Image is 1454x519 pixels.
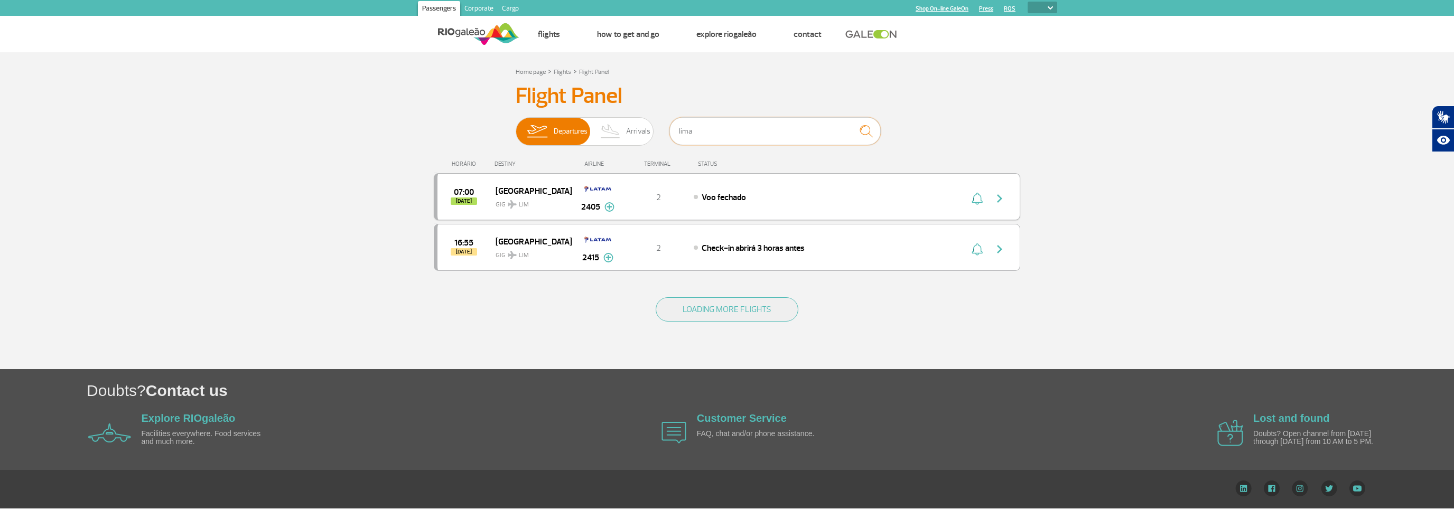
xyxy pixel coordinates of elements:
a: Flight Panel [579,68,609,76]
span: 2025-09-26 16:55:00 [454,239,473,247]
a: RQS [1004,5,1015,12]
a: Flights [538,29,560,40]
span: 2415 [582,251,599,264]
button: Abrir recursos assistivos. [1432,129,1454,152]
a: Contact [794,29,822,40]
a: Cargo [498,1,523,18]
div: DESTINY [495,161,572,167]
img: airplane icon [1217,420,1243,446]
a: Lost and found [1253,412,1329,424]
span: 2025-09-25 07:00:00 [454,188,474,196]
span: LIM [519,251,529,260]
a: Customer Service [697,412,787,424]
span: [GEOGRAPHIC_DATA] [496,234,563,248]
span: [DATE] [451,197,477,205]
div: STATUS [693,161,779,167]
span: Contact us [146,382,228,399]
span: Departures [554,118,588,145]
h1: Doubts? [87,380,1454,401]
div: Plugin de acessibilidade da Hand Talk. [1432,106,1454,152]
img: sino-painel-voo.svg [972,243,983,256]
span: Voo fechado [702,192,746,203]
span: Arrivals [626,118,650,145]
img: LinkedIn [1235,480,1252,496]
img: airplane icon [88,423,131,442]
a: Press [979,5,993,12]
input: Flight, city or airline [669,117,881,145]
span: [DATE] [451,248,477,256]
span: LIM [519,200,529,210]
img: Facebook [1264,480,1280,496]
img: sino-painel-voo.svg [972,192,983,205]
a: Shop On-line GaleOn [916,5,968,12]
img: YouTube [1349,480,1365,496]
div: HORÁRIO [437,161,495,167]
h3: Flight Panel [516,83,938,109]
img: destiny_airplane.svg [508,200,517,209]
span: Check-in abrirá 3 horas antes [702,243,805,253]
p: Doubts? Open channel from [DATE] through [DATE] from 10 AM to 5 PM. [1253,430,1375,446]
img: mais-info-painel-voo.svg [604,202,614,212]
a: How to get and go [597,29,659,40]
span: 2 [656,192,661,203]
a: Corporate [460,1,498,18]
a: > [548,65,552,77]
span: 2405 [581,201,600,213]
p: FAQ, chat and/or phone assistance. [697,430,818,438]
img: seta-direita-painel-voo.svg [993,243,1006,256]
span: [GEOGRAPHIC_DATA] [496,184,563,197]
p: Facilities everywhere. Food services and much more. [142,430,263,446]
img: slider-embarque [520,118,554,145]
a: > [573,65,577,77]
img: seta-direita-painel-voo.svg [993,192,1006,205]
button: LOADING MORE FLIGHTS [656,297,798,322]
img: destiny_airplane.svg [508,251,517,259]
img: Twitter [1321,480,1337,496]
img: Instagram [1292,480,1308,496]
img: slider-desembarque [595,118,626,145]
button: Abrir tradutor de língua de sinais. [1432,106,1454,129]
span: 2 [656,243,661,253]
a: Flights [554,68,571,76]
span: GIG [496,245,563,260]
span: GIG [496,194,563,210]
a: Home page [516,68,546,76]
a: Explore RIOgaleão [142,412,236,424]
img: airplane icon [661,422,686,443]
div: AIRLINE [571,161,624,167]
div: TERMINAL [624,161,693,167]
img: mais-info-painel-voo.svg [603,253,613,262]
a: Explore RIOgaleão [696,29,757,40]
a: Passengers [418,1,460,18]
